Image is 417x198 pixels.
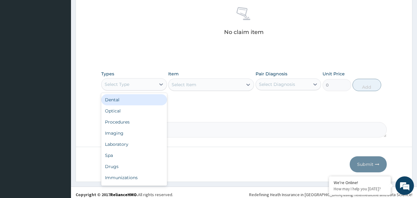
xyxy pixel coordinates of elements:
[36,60,85,122] span: We're online!
[323,71,345,77] label: Unit Price
[110,192,137,197] a: RelianceHMO
[224,29,264,35] p: No claim item
[352,79,381,91] button: Add
[256,71,287,77] label: Pair Diagnosis
[259,81,295,87] div: Select Diagnosis
[101,116,167,128] div: Procedures
[101,71,114,77] label: Types
[101,94,167,105] div: Dental
[3,132,118,154] textarea: Type your message and hit 'Enter'
[168,71,179,77] label: Item
[101,113,387,119] label: Comment
[101,3,116,18] div: Minimize live chat window
[101,105,167,116] div: Optical
[32,35,104,43] div: Chat with us now
[101,172,167,183] div: Immunizations
[101,183,167,194] div: Others
[334,180,386,185] div: We're Online!
[249,192,412,198] div: Redefining Heath Insurance in [GEOGRAPHIC_DATA] using Telemedicine and Data Science!
[11,31,25,46] img: d_794563401_company_1708531726252_794563401
[105,81,129,87] div: Select Type
[101,161,167,172] div: Drugs
[101,139,167,150] div: Laboratory
[334,186,386,192] p: How may I help you today?
[350,156,387,172] button: Submit
[101,128,167,139] div: Imaging
[76,192,138,197] strong: Copyright © 2017 .
[101,150,167,161] div: Spa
